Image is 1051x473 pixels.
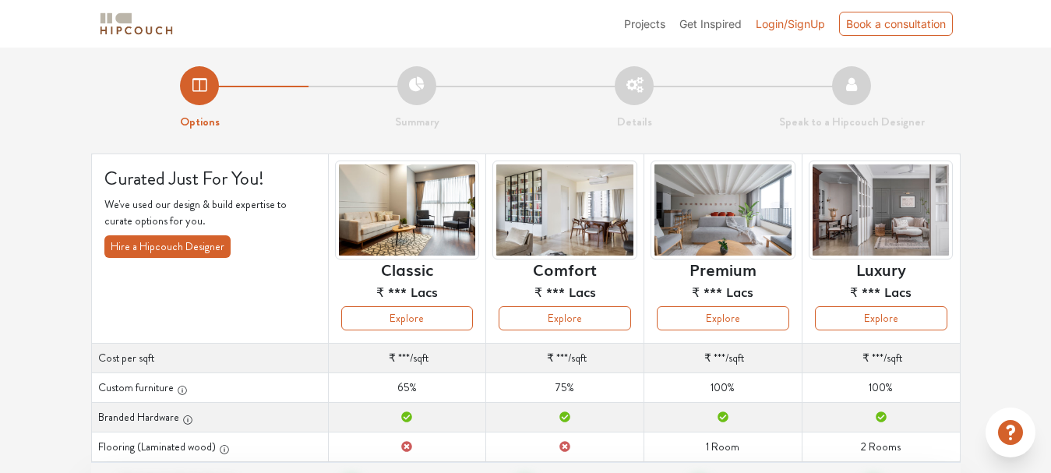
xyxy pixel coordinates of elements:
[839,12,953,36] div: Book a consultation
[486,373,644,403] td: 75%
[809,161,954,259] img: header-preview
[335,161,480,259] img: header-preview
[802,432,960,462] td: 2 Rooms
[91,373,328,403] th: Custom furniture
[533,259,597,278] h6: Comfort
[91,403,328,432] th: Branded Hardware
[486,344,644,373] td: /sqft
[91,432,328,462] th: Flooring (Laminated wood)
[97,10,175,37] img: logo-horizontal.svg
[617,113,652,130] strong: Details
[499,306,631,330] button: Explore
[679,17,742,30] span: Get Inspired
[492,161,637,259] img: header-preview
[779,113,925,130] strong: Speak to a Hipcouch Designer
[815,306,947,330] button: Explore
[651,161,795,259] img: header-preview
[395,113,439,130] strong: Summary
[341,306,474,330] button: Explore
[689,259,757,278] h6: Premium
[91,344,328,373] th: Cost per sqft
[97,6,175,41] span: logo-horizontal.svg
[756,17,825,30] span: Login/SignUp
[644,344,802,373] td: /sqft
[328,373,486,403] td: 65%
[802,373,960,403] td: 100%
[104,167,316,189] h4: Curated Just For You!
[644,373,802,403] td: 100%
[644,432,802,462] td: 1 Room
[328,344,486,373] td: /sqft
[180,113,220,130] strong: Options
[856,259,906,278] h6: Luxury
[104,235,231,258] button: Hire a Hipcouch Designer
[624,17,665,30] span: Projects
[802,344,960,373] td: /sqft
[381,259,433,278] h6: Classic
[104,196,316,229] p: We've used our design & build expertise to curate options for you.
[657,306,789,330] button: Explore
